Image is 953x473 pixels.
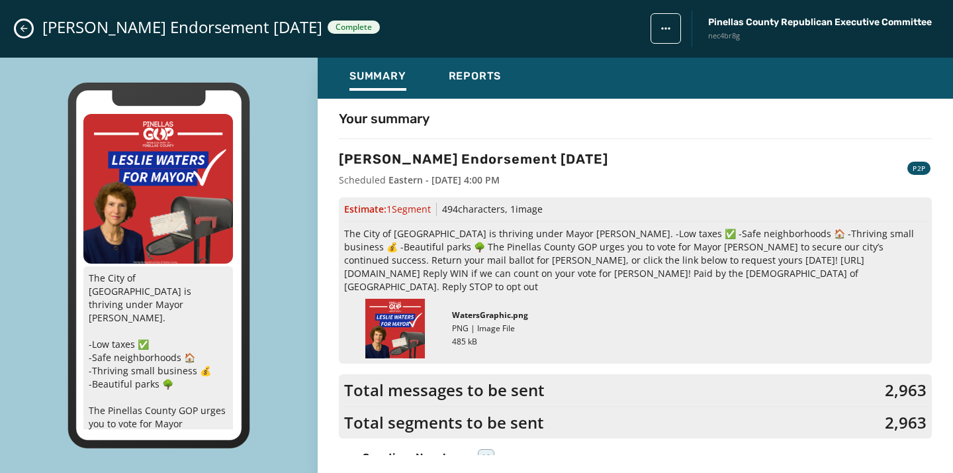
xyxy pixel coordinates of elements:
[478,449,494,466] div: 10
[339,150,608,168] h3: [PERSON_NAME] Endorsement [DATE]
[360,450,473,466] span: Sending Numbers
[42,17,322,38] span: [PERSON_NAME] Endorsement [DATE]
[336,22,372,32] span: Complete
[388,174,500,187] div: Eastern - [DATE] 4:00 PM
[339,174,386,187] span: Scheduled
[349,70,406,83] span: Summary
[438,63,512,93] button: Reports
[907,162,930,175] div: P2P
[708,16,932,29] span: Pinellas County Republican Executive Committee
[344,412,544,433] span: Total segments to be sent
[452,310,927,321] p: WatersGraphic.png
[885,380,927,401] span: 2,963
[339,449,932,466] button: Sending Numbers10
[452,323,927,334] p: PNG | Image File
[651,13,681,44] button: broadcast action menu
[708,30,932,42] span: nec4br8g
[344,227,927,293] span: The City of [GEOGRAPHIC_DATA] is thriving under Mayor [PERSON_NAME]. -Low taxes ✅ -Safe neighborh...
[339,63,417,93] button: Summary
[452,337,927,347] p: 485 kB
[344,380,545,401] span: Total messages to be sent
[442,203,505,215] span: 494 characters
[449,70,502,83] span: Reports
[365,299,425,358] img: Thumbnail
[339,109,430,128] h4: Your summary
[505,203,543,215] span: , 1 image
[386,203,431,215] span: 1 Segment
[344,203,431,216] span: Estimate:
[885,412,927,433] span: 2,963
